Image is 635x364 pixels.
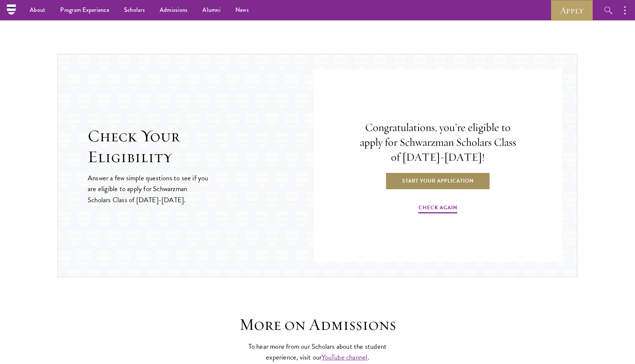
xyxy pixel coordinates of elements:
[419,203,457,214] a: Check Again
[322,352,368,363] a: YouTube channel
[88,126,313,167] h2: Check Your Eligibility
[245,341,390,363] p: To hear more from our Scholars about the student experience, visit our .
[354,120,521,165] h4: Congratulations, you’re eligible to apply for Schwarzman Scholars Class of [DATE]-[DATE]!
[202,314,433,335] h3: More on Admissions
[385,172,491,190] a: Start Your Application
[88,173,209,205] p: Answer a few simple questions to see if you are eligible to apply for Schwarzman Scholars Class o...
